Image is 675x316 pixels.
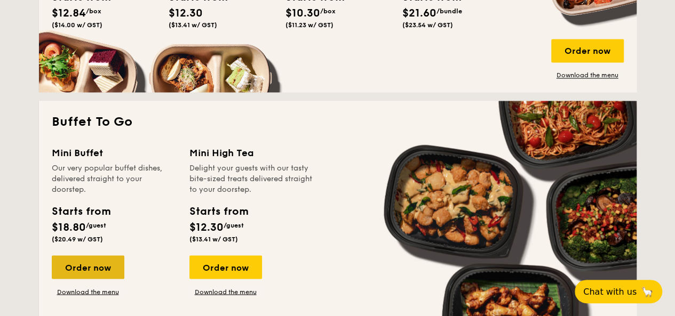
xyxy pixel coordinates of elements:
[52,203,110,219] div: Starts from
[189,287,262,296] a: Download the menu
[641,286,654,298] span: 🦙
[52,163,177,195] div: Our very popular buffet dishes, delivered straight to your doorstep.
[86,7,101,15] span: /box
[551,71,624,79] a: Download the menu
[169,21,217,29] span: ($13.41 w/ GST)
[189,145,314,160] div: Mini High Tea
[224,221,244,229] span: /guest
[320,7,336,15] span: /box
[402,7,436,20] span: $21.60
[575,280,662,303] button: Chat with us🦙
[189,203,248,219] div: Starts from
[52,255,124,279] div: Order now
[52,114,624,131] h2: Buffet To Go
[52,21,102,29] span: ($14.00 w/ GST)
[52,287,124,296] a: Download the menu
[583,287,637,297] span: Chat with us
[52,221,86,233] span: $18.80
[189,235,238,242] span: ($13.41 w/ GST)
[169,7,203,20] span: $12.30
[285,7,320,20] span: $10.30
[52,7,86,20] span: $12.84
[52,145,177,160] div: Mini Buffet
[189,221,224,233] span: $12.30
[189,163,314,195] div: Delight your guests with our tasty bite-sized treats delivered straight to your doorstep.
[436,7,462,15] span: /bundle
[402,21,453,29] span: ($23.54 w/ GST)
[551,39,624,62] div: Order now
[52,235,103,242] span: ($20.49 w/ GST)
[189,255,262,279] div: Order now
[285,21,333,29] span: ($11.23 w/ GST)
[86,221,106,229] span: /guest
